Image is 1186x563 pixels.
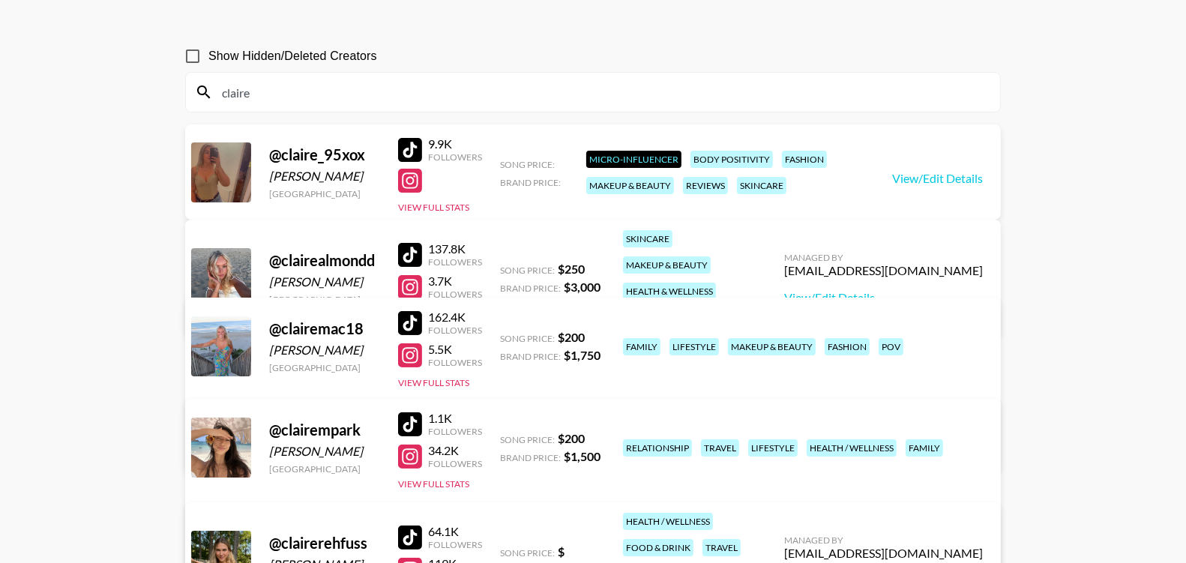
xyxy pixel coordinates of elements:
div: 137.8K [428,241,482,256]
span: Show Hidden/Deleted Creators [208,47,377,65]
div: 1.1K [428,411,482,426]
span: Song Price: [500,265,555,276]
div: 34.2K [428,443,482,458]
div: fashion [825,338,870,355]
div: Followers [428,539,482,550]
div: makeup & beauty [728,338,816,355]
strong: $ 1,750 [564,348,600,362]
div: [PERSON_NAME] [269,274,380,289]
div: health / wellness [807,439,897,457]
div: [GEOGRAPHIC_DATA] [269,188,380,199]
div: Followers [428,151,482,163]
span: Brand Price: [500,177,561,188]
div: [GEOGRAPHIC_DATA] [269,362,380,373]
div: Managed By [784,252,983,263]
div: @ clairealmondd [269,251,380,270]
div: skincare [623,230,672,247]
div: 9.9K [428,136,482,151]
div: body positivity [690,151,773,168]
div: reviews [683,177,728,194]
div: 64.1K [428,524,482,539]
span: Brand Price: [500,452,561,463]
div: family [623,338,660,355]
div: health & wellness [623,283,716,300]
strong: $ 200 [558,431,585,445]
div: Followers [428,426,482,437]
div: [GEOGRAPHIC_DATA] [269,463,380,475]
div: @ claire_95xox [269,145,380,164]
div: @ clairemac18 [269,319,380,338]
strong: $ [558,544,565,559]
span: Song Price: [500,547,555,559]
div: travel [701,439,739,457]
div: [PERSON_NAME] [269,343,380,358]
div: pov [879,338,903,355]
div: Followers [428,325,482,336]
div: food & drink [623,539,693,556]
div: [PERSON_NAME] [269,169,380,184]
a: View/Edit Details [784,290,983,305]
div: lifestyle [669,338,719,355]
div: [PERSON_NAME] [269,444,380,459]
strong: $ 250 [558,262,585,276]
div: @ clairempark [269,421,380,439]
div: Followers [428,256,482,268]
a: View/Edit Details [892,171,983,186]
button: View Full Stats [398,377,469,388]
button: View Full Stats [398,202,469,213]
div: Followers [428,357,482,368]
div: @ clairerehfuss [269,534,380,553]
div: Micro-Influencer [586,151,681,168]
span: Brand Price: [500,283,561,294]
strong: $ 1,500 [564,449,600,463]
div: [EMAIL_ADDRESS][DOMAIN_NAME] [784,546,983,561]
div: makeup & beauty [623,256,711,274]
div: 162.4K [428,310,482,325]
span: Song Price: [500,434,555,445]
span: Brand Price: [500,351,561,362]
div: Managed By [784,535,983,546]
div: health / wellness [623,513,713,530]
div: relationship [623,439,692,457]
span: Song Price: [500,333,555,344]
strong: $ 3,000 [564,280,600,294]
div: lifestyle [748,439,798,457]
div: 5.5K [428,342,482,357]
div: fashion [782,151,827,168]
div: [EMAIL_ADDRESS][DOMAIN_NAME] [784,263,983,278]
strong: $ 200 [558,330,585,344]
div: travel [702,539,741,556]
div: [GEOGRAPHIC_DATA] [269,294,380,305]
span: Song Price: [500,159,555,170]
div: skincare [737,177,786,194]
div: family [906,439,943,457]
div: Followers [428,458,482,469]
div: makeup & beauty [586,177,674,194]
button: View Full Stats [398,478,469,490]
input: Search by User Name [213,80,991,104]
div: 3.7K [428,274,482,289]
div: Followers [428,289,482,300]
